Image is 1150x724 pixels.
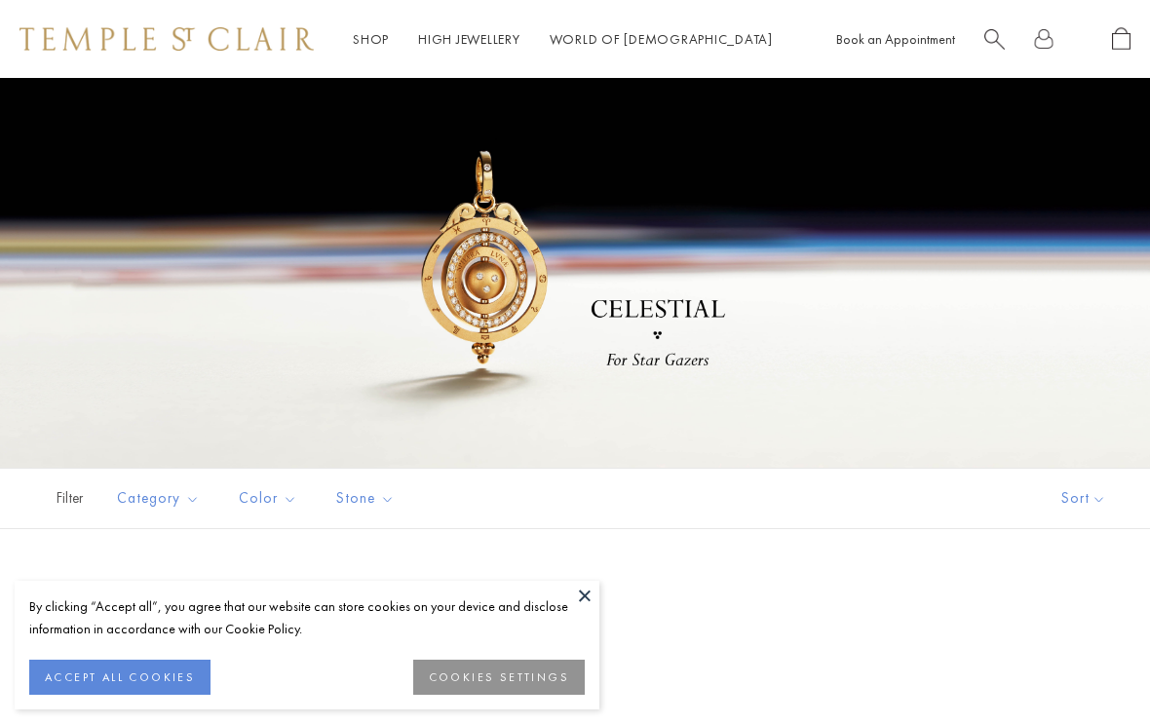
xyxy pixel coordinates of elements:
nav: Main navigation [353,27,773,52]
a: Open Shopping Bag [1112,27,1131,52]
a: Search [984,27,1005,52]
span: Category [107,486,214,511]
a: High JewelleryHigh Jewellery [418,30,520,48]
iframe: Gorgias live chat messenger [1053,632,1131,705]
button: Stone [322,476,409,520]
a: ShopShop [353,30,389,48]
span: Stone [326,486,409,511]
img: Temple St. Clair [19,27,314,51]
button: Color [224,476,312,520]
button: Show sort by [1017,469,1150,528]
a: Book an Appointment [836,30,955,48]
span: Color [229,486,312,511]
button: COOKIES SETTINGS [413,660,585,695]
div: By clicking “Accept all”, you agree that our website can store cookies on your device and disclos... [29,595,585,640]
a: World of [DEMOGRAPHIC_DATA]World of [DEMOGRAPHIC_DATA] [550,30,773,48]
button: Category [102,476,214,520]
button: ACCEPT ALL COOKIES [29,660,211,695]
